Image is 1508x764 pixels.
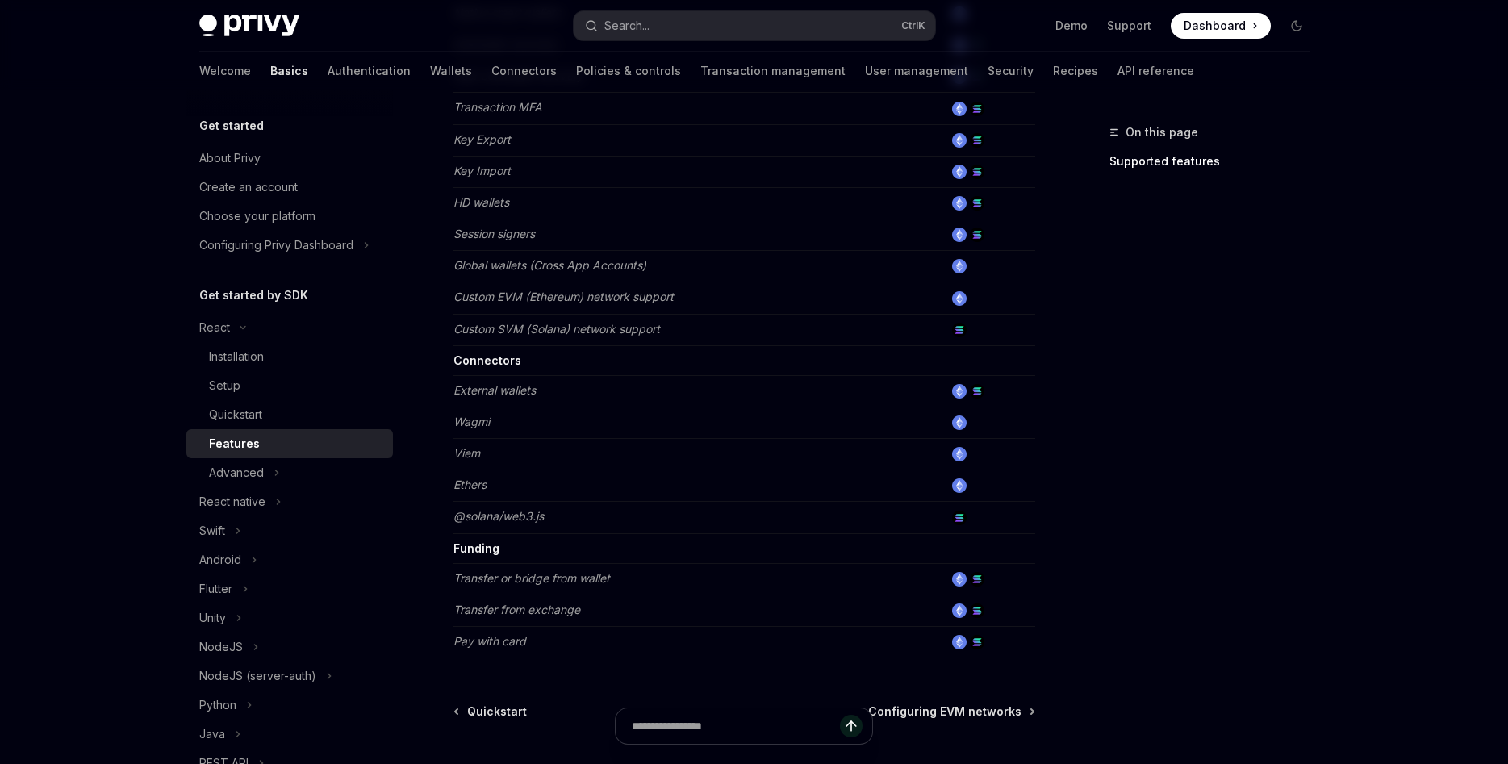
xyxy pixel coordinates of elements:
a: Create an account [186,173,393,202]
img: ethereum.png [952,196,967,211]
span: Ctrl K [901,19,925,32]
em: Transfer or bridge from wallet [453,571,610,585]
img: solana.png [970,603,984,618]
a: Demo [1055,18,1088,34]
img: ethereum.png [952,291,967,306]
a: Authentication [328,52,411,90]
div: Create an account [199,177,298,197]
em: Wagmi [453,415,490,428]
em: Transaction MFA [453,100,542,114]
em: @solana/web3.js [453,509,544,523]
a: Installation [186,342,393,371]
div: About Privy [199,148,261,168]
div: React [199,318,230,337]
img: ethereum.png [952,259,967,273]
div: Configuring Privy Dashboard [199,236,353,255]
div: Choose your platform [199,207,315,226]
a: Policies & controls [576,52,681,90]
img: ethereum.png [952,415,967,430]
strong: Funding [453,541,499,555]
img: ethereum.png [952,384,967,399]
img: solana.png [970,133,984,148]
a: Wallets [430,52,472,90]
a: About Privy [186,144,393,173]
a: Support [1107,18,1151,34]
em: Global wallets (Cross App Accounts) [453,258,646,272]
a: User management [865,52,968,90]
a: Transaction management [700,52,846,90]
img: dark logo [199,15,299,37]
em: Transfer from exchange [453,603,580,616]
div: Unity [199,608,226,628]
div: Python [199,695,236,715]
img: ethereum.png [952,478,967,493]
img: ethereum.png [952,447,967,461]
img: ethereum.png [952,165,967,179]
div: Flutter [199,579,232,599]
img: ethereum.png [952,102,967,116]
img: solana.png [952,323,967,337]
div: NodeJS [199,637,243,657]
a: Recipes [1053,52,1098,90]
em: HD wallets [453,195,509,209]
em: Ethers [453,478,487,491]
em: External wallets [453,383,536,397]
img: ethereum.png [952,635,967,649]
em: Key Import [453,164,511,177]
img: ethereum.png [952,133,967,148]
img: solana.png [970,196,984,211]
em: Pay with card [453,634,526,648]
a: Features [186,429,393,458]
a: Security [988,52,1034,90]
div: Swift [199,521,225,541]
button: Toggle dark mode [1284,13,1310,39]
div: Search... [604,16,650,35]
button: Send message [840,715,863,737]
em: Key Export [453,132,511,146]
img: solana.png [952,511,967,525]
button: Search...CtrlK [574,11,935,40]
img: solana.png [970,102,984,116]
div: Features [209,434,260,453]
a: Supported features [1109,148,1322,174]
img: solana.png [970,165,984,179]
a: Choose your platform [186,202,393,231]
div: Installation [209,347,264,366]
div: Java [199,724,225,744]
div: Android [199,550,241,570]
div: Setup [209,376,240,395]
img: solana.png [970,572,984,587]
h5: Get started [199,116,264,136]
em: Custom SVM (Solana) network support [453,322,660,336]
img: solana.png [970,384,984,399]
img: solana.png [970,635,984,649]
a: Quickstart [186,400,393,429]
strong: Connectors [453,353,521,367]
img: ethereum.png [952,603,967,618]
h5: Get started by SDK [199,286,308,305]
a: Basics [270,52,308,90]
span: Dashboard [1184,18,1246,34]
img: ethereum.png [952,228,967,242]
div: NodeJS (server-auth) [199,666,316,686]
img: solana.png [970,228,984,242]
img: ethereum.png [952,572,967,587]
a: Connectors [491,52,557,90]
a: Setup [186,371,393,400]
span: On this page [1126,123,1198,142]
div: React native [199,492,265,511]
em: Viem [453,446,480,460]
div: Quickstart [209,405,262,424]
em: Session signers [453,227,535,240]
a: Welcome [199,52,251,90]
a: API reference [1117,52,1194,90]
em: Custom EVM (Ethereum) network support [453,290,674,303]
div: Advanced [209,463,264,482]
a: Dashboard [1171,13,1271,39]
